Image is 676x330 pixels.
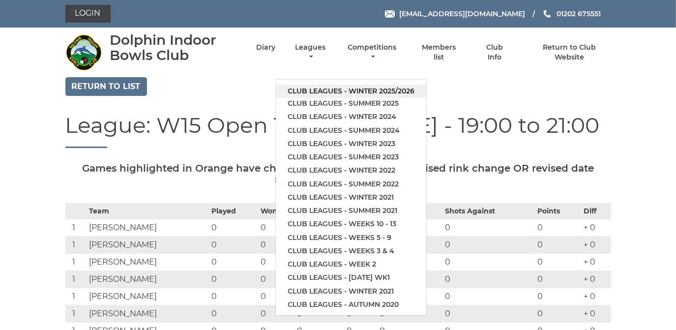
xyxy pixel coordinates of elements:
td: 0 [209,305,259,323]
a: Club leagues - Winter 2021 [276,191,426,204]
td: 0 [258,219,294,237]
td: 0 [258,288,294,305]
td: [PERSON_NAME] [87,254,209,271]
td: 0 [535,219,581,237]
a: Competitions [346,43,399,62]
td: 1 [65,288,87,305]
a: Phone us 01202 675551 [542,8,601,19]
td: + 0 [581,254,611,271]
td: 0 [258,254,294,271]
th: Diff [581,204,611,219]
a: Login [65,5,111,23]
td: [PERSON_NAME] [87,237,209,254]
th: Points [535,204,581,219]
td: [PERSON_NAME] [87,288,209,305]
td: 1 [65,254,87,271]
a: Leagues [293,43,328,62]
h5: Games highlighted in Orange have changed. Please check for a revised rink change OR revised date ... [65,163,611,184]
img: Phone us [544,10,551,18]
img: Dolphin Indoor Bowls Club [65,34,102,71]
td: + 0 [581,288,611,305]
ul: Leagues [275,79,427,316]
td: [PERSON_NAME] [87,305,209,323]
td: + 0 [581,305,611,323]
td: 0 [209,271,259,288]
td: [PERSON_NAME] [87,271,209,288]
a: Club leagues - Weeks 5 - 9 [276,231,426,244]
td: 0 [535,305,581,323]
a: Club leagues - Winter 2023 [276,137,426,150]
td: 0 [209,237,259,254]
a: Return to Club Website [528,43,611,62]
td: 0 [535,237,581,254]
a: Club leagues - Winter 2024 [276,110,426,123]
td: 1 [65,237,87,254]
div: Dolphin Indoor Bowls Club [110,32,239,63]
td: 0 [442,288,535,305]
td: 0 [535,288,581,305]
span: [EMAIL_ADDRESS][DOMAIN_NAME] [399,9,525,18]
a: Club leagues - Autumn 2020 [276,298,426,311]
a: Club leagues - [DATE] wk1 [276,271,426,284]
img: Email [385,10,395,18]
td: + 0 [581,219,611,237]
a: Club Info [479,43,511,62]
td: 0 [442,219,535,237]
td: 0 [442,271,535,288]
th: Won [258,204,294,219]
td: + 0 [581,271,611,288]
a: Club leagues - Summer 2021 [276,204,426,217]
a: Club leagues - Summer 2024 [276,124,426,137]
td: 0 [258,305,294,323]
a: Club leagues - Week 2 [276,258,426,271]
a: Club leagues - Weeks 10 - 13 [276,217,426,231]
th: Shots Against [442,204,535,219]
a: Email [EMAIL_ADDRESS][DOMAIN_NAME] [385,8,525,19]
td: 0 [258,271,294,288]
td: 1 [65,271,87,288]
td: 0 [442,305,535,323]
td: 0 [535,271,581,288]
a: Diary [256,43,275,52]
a: Club leagues - Weeks 3 & 4 [276,244,426,258]
a: Club leagues - Winter 2022 [276,164,426,177]
td: 0 [535,254,581,271]
a: Club leagues - Summer 2022 [276,178,426,191]
td: 0 [209,254,259,271]
span: 01202 675551 [557,9,601,18]
td: 0 [442,237,535,254]
a: Club leagues - Summer 2025 [276,97,426,110]
td: + 0 [581,237,611,254]
td: 1 [65,305,87,323]
td: 1 [65,219,87,237]
td: 0 [209,288,259,305]
a: Return to list [65,77,147,96]
a: Members list [416,43,461,62]
a: Club leagues - Winter 2025/2026 [276,85,426,98]
a: Club leagues - Summer 2023 [276,150,426,164]
th: Played [209,204,259,219]
td: 0 [442,254,535,271]
td: 0 [209,219,259,237]
td: 0 [258,237,294,254]
a: Club leagues - Winter 2021 [276,285,426,298]
th: Team [87,204,209,219]
td: [PERSON_NAME] [87,219,209,237]
h1: League: W15 Open Triples - [DATE] - 19:00 to 21:00 [65,113,611,148]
